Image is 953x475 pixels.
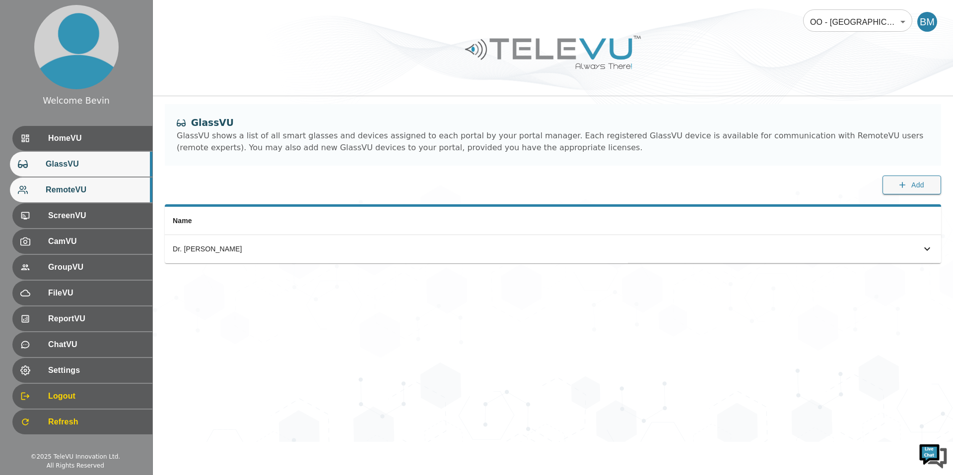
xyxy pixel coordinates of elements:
img: d_736959983_company_1615157101543_736959983 [17,46,42,71]
span: Add [911,179,924,191]
span: RemoteVU [46,184,144,196]
div: HomeVU [12,126,152,151]
div: GroupVU [12,255,152,280]
div: Minimize live chat window [163,5,187,29]
img: profile.png [34,5,119,89]
div: Chat with us now [52,52,167,65]
div: GlassVU [10,152,152,177]
span: GroupVU [48,261,144,273]
span: ReportVU [48,313,144,325]
div: CamVU [12,229,152,254]
div: All Rights Reserved [47,461,104,470]
span: HomeVU [48,132,144,144]
div: ChatVU [12,332,152,357]
div: Welcome Bevin [43,94,110,107]
div: GlassVU shows a list of all smart glasses and devices assigned to each portal by your portal mana... [177,130,929,154]
span: Name [173,217,192,225]
div: FileVU [12,281,152,305]
span: GlassVU [46,158,144,170]
span: Settings [48,364,144,376]
span: Refresh [48,416,144,428]
div: ReportVU [12,306,152,331]
button: Add [883,176,941,195]
div: ScreenVU [12,203,152,228]
div: BM [917,12,937,32]
span: ScreenVU [48,210,144,222]
div: Logout [12,384,152,409]
textarea: Type your message and hit 'Enter' [5,271,189,305]
div: RemoteVU [10,178,152,202]
div: Settings [12,358,152,383]
div: Dr. [PERSON_NAME] [173,244,620,254]
span: Logout [48,390,144,402]
table: simple table [165,207,941,263]
div: Refresh [12,410,152,434]
span: We're online! [58,125,137,225]
span: CamVU [48,236,144,247]
img: Logo [464,32,642,73]
div: OO - [GEOGRAPHIC_DATA]- [PERSON_NAME] [MTRP] [803,8,912,36]
span: FileVU [48,287,144,299]
div: GlassVU [177,116,929,130]
img: Chat Widget [918,440,948,470]
span: ChatVU [48,339,144,351]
